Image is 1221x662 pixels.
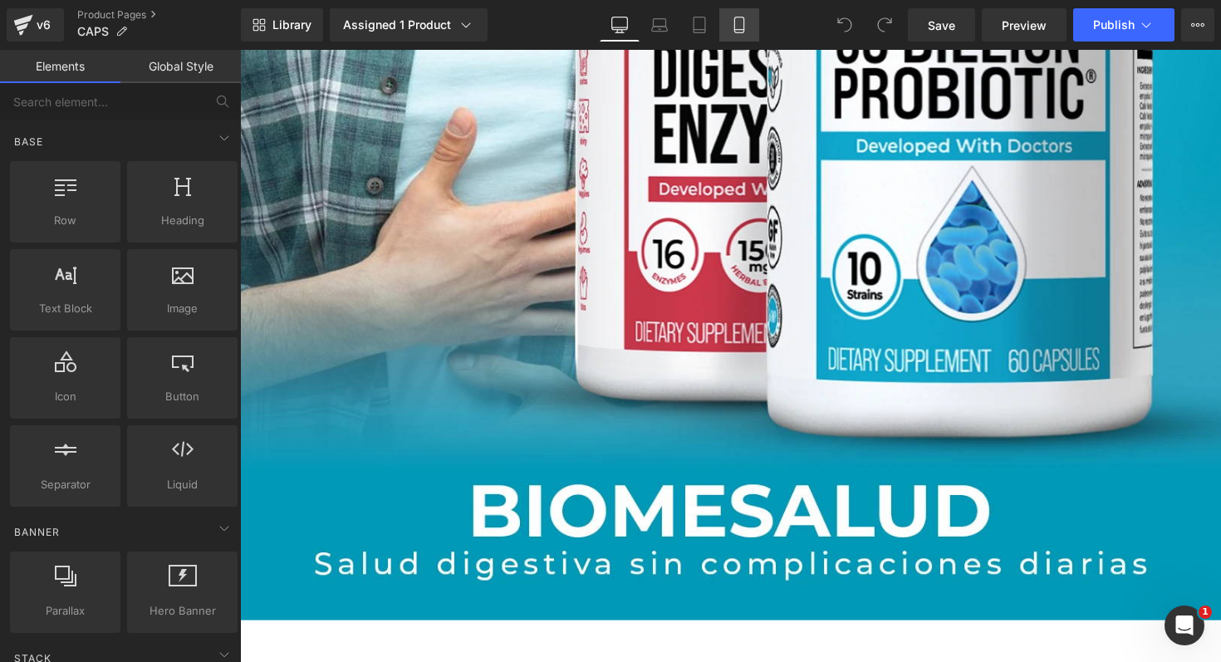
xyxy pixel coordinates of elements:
span: Base [12,134,45,150]
span: Banner [12,524,61,540]
div: Assigned 1 Product [343,17,474,33]
a: v6 [7,8,64,42]
span: Liquid [132,476,233,493]
a: New Library [241,8,323,42]
span: Icon [15,388,115,405]
a: Laptop [640,8,679,42]
a: Global Style [120,50,241,83]
iframe: Intercom live chat [1165,606,1204,645]
button: Redo [868,8,901,42]
div: v6 [33,14,54,36]
span: Row [15,212,115,229]
span: Parallax [15,602,115,620]
span: Separator [15,476,115,493]
a: Preview [982,8,1067,42]
span: Preview [1002,17,1047,34]
span: Hero Banner [132,602,233,620]
button: Undo [828,8,861,42]
a: Mobile [719,8,759,42]
span: 1 [1199,606,1212,619]
span: Publish [1093,18,1135,32]
span: Text Block [15,300,115,317]
span: Button [132,388,233,405]
span: Image [132,300,233,317]
button: Publish [1073,8,1174,42]
span: Save [928,17,955,34]
a: Tablet [679,8,719,42]
span: Library [272,17,311,32]
span: CAPS [77,25,109,38]
button: More [1181,8,1214,42]
a: Desktop [600,8,640,42]
span: Heading [132,212,233,229]
a: Product Pages [77,8,241,22]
